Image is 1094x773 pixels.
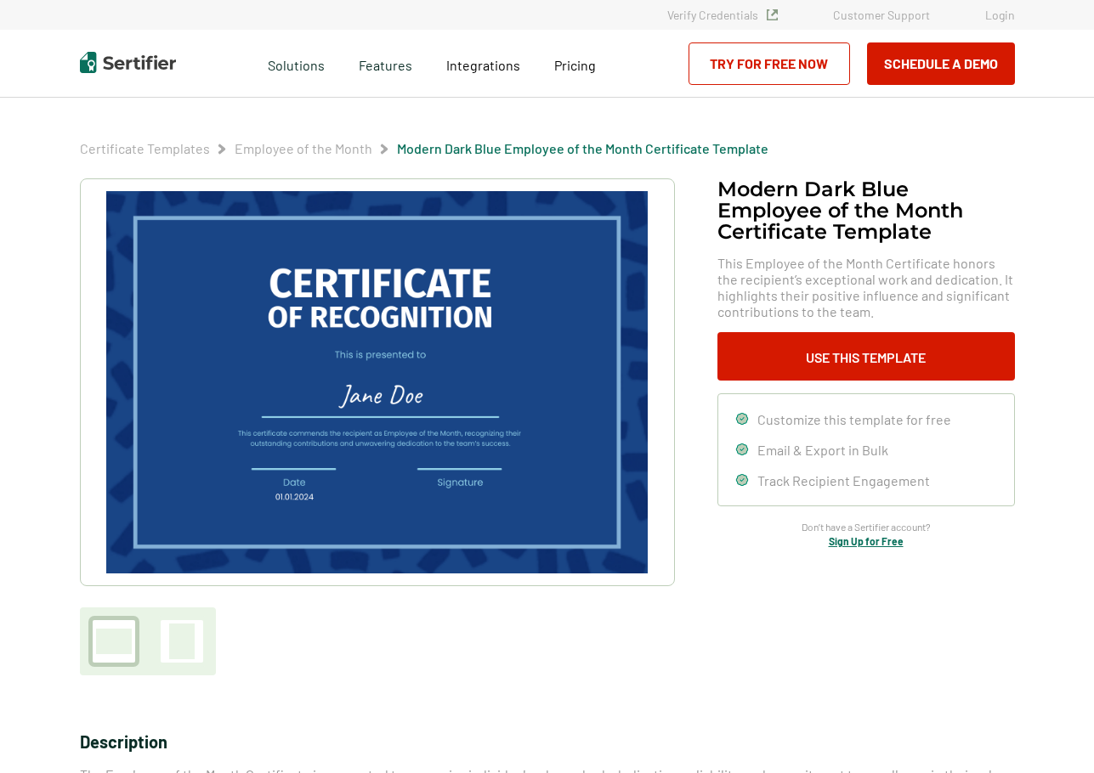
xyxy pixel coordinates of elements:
span: Integrations [446,57,520,73]
span: Certificate Templates [80,140,210,157]
a: Integrations [446,53,520,74]
img: Verified [767,9,778,20]
span: Modern Dark Blue Employee of the Month Certificate Template [397,140,768,157]
a: Login [985,8,1015,22]
span: Features [359,53,412,74]
span: Employee of the Month [235,140,372,157]
a: Pricing [554,53,596,74]
span: Description [80,731,167,752]
span: Solutions [268,53,325,74]
a: Try for Free Now [689,42,850,85]
div: Breadcrumb [80,140,768,157]
a: Customer Support [833,8,930,22]
span: Customize this template for free [757,411,951,427]
img: Sertifier | Digital Credentialing Platform [80,52,176,73]
img: Modern Dark Blue Employee of the Month Certificate Template [106,191,647,573]
a: Sign Up for Free [829,535,904,547]
span: This Employee of the Month Certificate honors the recipient’s exceptional work and dedication. It... [717,255,1015,319]
h1: Modern Dark Blue Employee of the Month Certificate Template [717,178,1015,242]
a: Certificate Templates [80,140,210,156]
span: Track Recipient Engagement [757,472,930,488]
a: Modern Dark Blue Employee of the Month Certificate Template [397,140,768,156]
a: Employee of the Month [235,140,372,156]
button: Use This Template [717,332,1015,381]
span: Pricing [554,57,596,73]
span: Don’t have a Sertifier account? [802,519,931,535]
a: Verify Credentials [667,8,778,22]
span: Email & Export in Bulk [757,442,888,458]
